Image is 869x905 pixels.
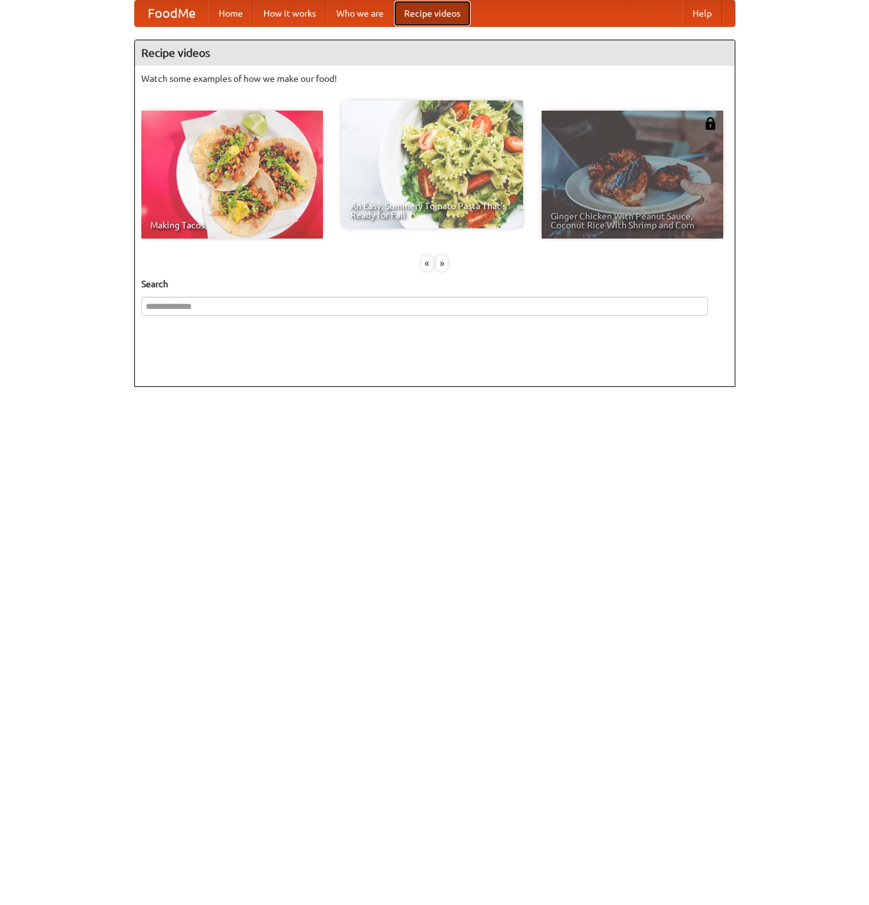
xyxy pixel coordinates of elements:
h4: Recipe videos [135,40,735,66]
a: How it works [253,1,326,26]
h5: Search [141,278,728,290]
p: Watch some examples of how we make our food! [141,72,728,85]
img: 483408.png [704,117,717,130]
span: An Easy, Summery Tomato Pasta That's Ready for Fall [350,201,514,219]
a: FoodMe [135,1,208,26]
div: » [436,255,448,271]
a: Making Tacos [141,111,323,239]
a: Who we are [326,1,394,26]
a: An Easy, Summery Tomato Pasta That's Ready for Fall [341,100,523,228]
div: « [421,255,433,271]
span: Making Tacos [150,221,314,230]
a: Home [208,1,253,26]
a: Help [682,1,722,26]
a: Recipe videos [394,1,471,26]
